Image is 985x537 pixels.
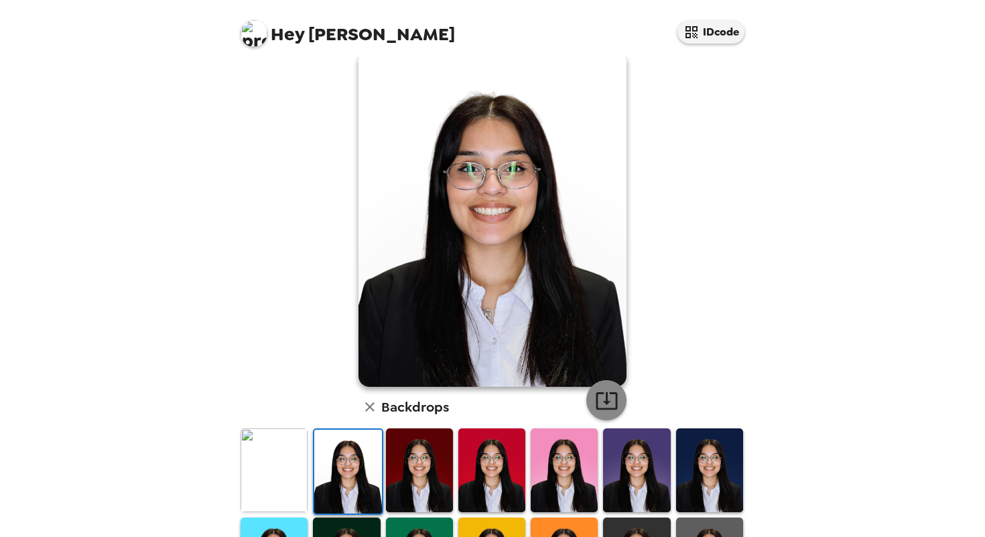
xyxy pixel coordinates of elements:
span: [PERSON_NAME] [241,13,455,44]
img: profile pic [241,20,267,47]
img: user [358,52,627,387]
h6: Backdrops [381,396,449,418]
button: IDcode [677,20,744,44]
span: Hey [271,22,304,46]
img: Original [241,428,308,512]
